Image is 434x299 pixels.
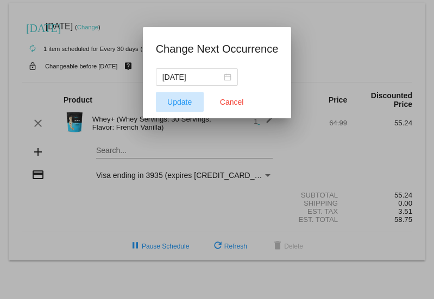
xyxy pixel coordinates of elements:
span: Cancel [220,98,244,106]
span: Update [167,98,192,106]
h1: Change Next Occurrence [156,40,279,58]
input: Select date [162,71,222,83]
button: Update [156,92,204,112]
button: Close dialog [208,92,256,112]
